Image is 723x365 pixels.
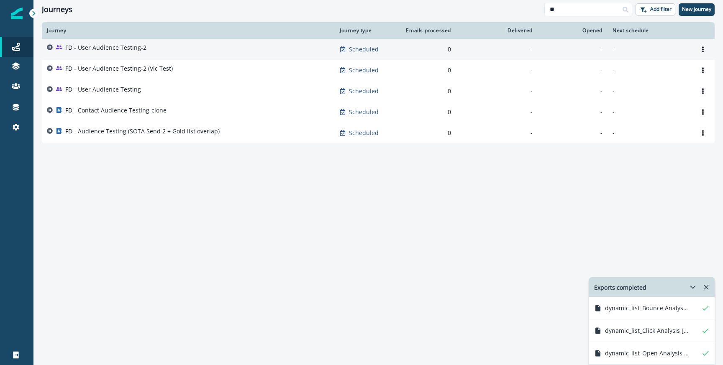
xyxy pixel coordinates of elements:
div: - [543,87,602,95]
p: FD - User Audience Testing-2 [65,43,146,52]
div: - [543,45,602,54]
button: Options [696,106,710,118]
p: FD - Audience Testing (SOTA Send 2 + Gold list overlap) [65,127,220,135]
p: FD - Contact Audience Testing-clone [65,106,167,115]
div: 0 [403,108,451,116]
p: Scheduled [349,108,379,116]
button: New journey [679,3,715,16]
p: Scheduled [349,129,379,137]
button: hide-exports [686,281,700,294]
div: - [543,108,602,116]
div: - [543,66,602,74]
p: Scheduled [349,66,379,74]
p: FD - User Audience Testing-2 (Vic Test) [65,64,173,73]
div: - [461,87,533,95]
p: - [613,45,686,54]
div: Emails processed [403,27,451,34]
p: Scheduled [349,45,379,54]
h1: Journeys [42,5,72,14]
div: 0 [403,45,451,54]
p: dynamic_list_Open Analysis [DATE]11.04.02 AM [605,349,689,357]
p: - [613,87,686,95]
button: Options [696,64,710,77]
div: Opened [543,27,602,34]
button: Options [696,43,710,56]
div: 0 [403,87,451,95]
p: Scheduled [349,87,379,95]
p: dynamic_list_Click Analysis [DATE]11.07.21 AM [605,326,689,335]
div: hide-exports [589,297,715,365]
img: Inflection [11,8,23,19]
p: - [613,129,686,137]
div: 0 [403,66,451,74]
div: - [461,129,533,137]
div: Journey type [340,27,392,34]
p: Exports completed [594,283,646,292]
div: Delivered [461,27,533,34]
div: - [461,45,533,54]
a: FD - User Audience Testing-2Scheduled0---Options [42,39,715,60]
p: Add filter [650,6,672,12]
button: Options [696,85,710,97]
button: hide-exports [679,278,696,297]
div: Journey [47,27,330,34]
p: - [613,66,686,74]
a: FD - Audience Testing (SOTA Send 2 + Gold list overlap)Scheduled0---Options [42,123,715,143]
div: 0 [403,129,451,137]
a: FD - Contact Audience Testing-cloneScheduled0---Options [42,102,715,123]
p: New journey [682,6,711,12]
a: FD - User Audience Testing-2 (Vic Test)Scheduled0---Options [42,60,715,81]
div: - [461,66,533,74]
p: FD - User Audience Testing [65,85,141,94]
button: Options [696,127,710,139]
button: Add filter [636,3,675,16]
button: Remove-exports [700,281,713,294]
div: - [543,129,602,137]
a: FD - User Audience TestingScheduled0---Options [42,81,715,102]
div: Next schedule [613,27,686,34]
div: - [461,108,533,116]
p: - [613,108,686,116]
p: dynamic_list_Bounce Analysis [DATE]11.08.45 AM [605,304,689,312]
